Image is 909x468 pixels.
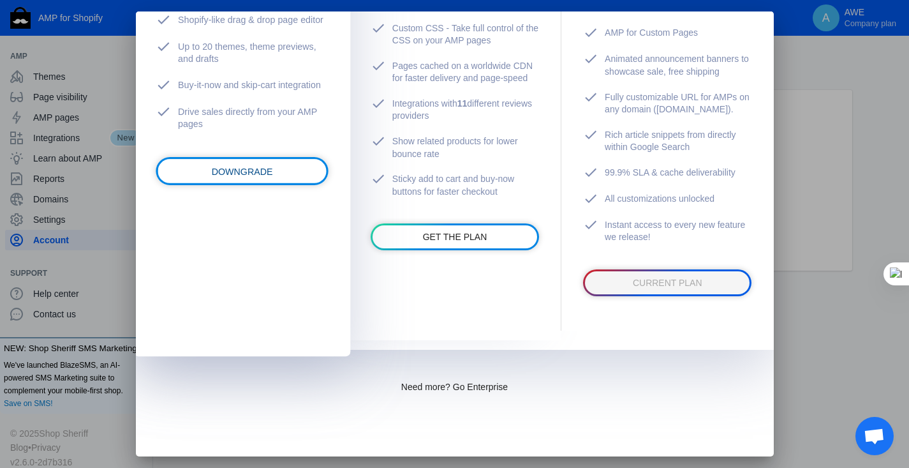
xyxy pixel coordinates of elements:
[605,27,698,40] span: AMP for Custom Pages
[583,89,605,105] mat-icon: check
[156,99,329,137] li: Drive sales directly from your AMP pages
[583,85,751,123] li: Fully customizable URL for AMPs on any domain ([DOMAIN_NAME]).
[371,167,539,204] li: Sticky add to cart and buy-now buttons for faster checkout
[371,171,392,186] mat-icon: check
[371,16,539,54] li: Custom CSS - Take full control of the CSS on your AMP pages
[371,54,539,91] li: Pages cached on a worldwide CDN for faster delivery and page-speed
[371,96,392,111] mat-icon: check
[583,186,751,213] li: All customizations unlocked
[633,278,702,288] span: CURRENT PLAN
[392,98,539,123] span: Integrations with different reviews providers
[156,73,329,100] li: Buy-it-now and skip-cart integration
[583,127,605,142] mat-icon: check
[583,217,605,232] mat-icon: check
[156,34,329,72] li: Up to 20 themes, theme previews, and drafts
[855,417,894,455] div: Open chat
[156,104,178,119] mat-icon: check
[583,165,605,180] mat-icon: check
[211,167,272,177] span: DOWNGRADE
[371,58,392,73] mat-icon: check
[156,7,329,34] li: Shopify-like drag & drop page editor
[156,12,178,27] mat-icon: check
[391,375,518,398] button: Need more? Go Enterprise
[371,129,539,167] li: Show related products for lower bounce rate
[457,98,468,109] b: 11
[423,232,487,242] span: GET THE PLAN
[585,271,750,294] a: CURRENT PLAN
[583,191,605,206] mat-icon: check
[583,213,751,250] li: Instant access to every new feature we release!
[401,382,508,392] span: Need more? Go Enterprise
[371,20,392,36] mat-icon: check
[583,160,751,186] li: 99.9% SLA & cache deliverability
[583,47,751,84] li: Animated announcement banners to showcase sale, free shipping
[583,25,605,40] mat-icon: check
[371,133,392,149] mat-icon: check
[583,123,751,160] li: Rich article snippets from directly within Google Search
[158,159,326,183] a: DOWNGRADE
[583,51,605,66] mat-icon: check
[156,38,178,54] mat-icon: check
[373,225,537,248] a: GET THE PLAN
[156,77,178,93] mat-icon: check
